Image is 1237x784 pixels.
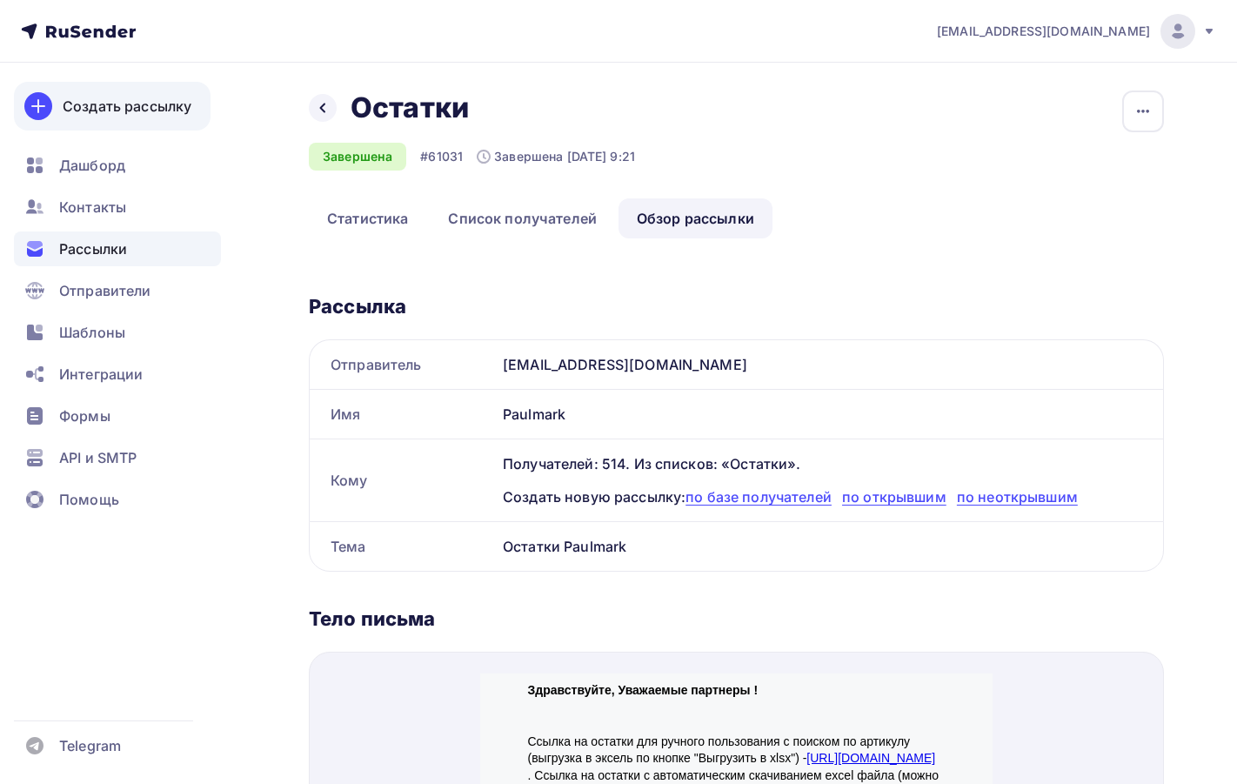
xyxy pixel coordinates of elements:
[618,198,772,238] a: Обзор рассылки
[309,143,406,171] div: Завершена
[48,10,278,23] strong: Здравствуйте, Уважаемые партнеры !
[48,9,465,145] p: Ссылка на остатки для ручного пользования с поиском по артикулу (выгрузка в эксель по кнопке "Выг...
[503,453,1142,474] div: Получателей: 514. Из списков: «Остатки».
[63,96,191,117] div: Создать рассылку
[496,390,1163,439] div: Paulmark
[309,294,1164,318] div: Рассылка
[310,522,496,571] div: Тема
[59,280,151,301] span: Отправители
[496,522,1163,571] div: Остатки Paulmark
[59,197,126,218] span: Контакты
[14,399,221,433] a: Формы
[842,488,946,506] span: по открывшим
[430,198,615,238] a: Список получателей
[48,265,465,538] p: Желаем активных продаж и отличного настроения! -С уважением, [PERSON_NAME] [PERSON_NAME] по работ...
[48,179,465,213] p: Обращаем Ваше внимание, что актуальные остатки в данной ссылке обновляется автоматически каждые 3...
[48,213,465,231] p: Просьба сохранить данную ссылку для удобства пользования.
[48,231,465,248] p: Мы будем дублировать данную ссылку каждую неделю.
[685,488,832,506] span: по базе получателей
[14,190,221,224] a: Контакты
[59,155,125,176] span: Дашборд
[503,486,1142,507] div: Создать новую рассылку:
[48,521,186,535] a: Отписаться от рассылки
[310,340,496,389] div: Отправитель
[309,606,1164,631] div: Тело письма
[310,439,496,521] div: Кому
[59,238,127,259] span: Рассылки
[14,315,221,350] a: Шаблоны
[309,198,426,238] a: Статистика
[59,447,137,468] span: API и SMTP
[351,90,469,125] h2: Остатки
[420,148,463,165] div: #61031
[14,148,221,183] a: Дашборд
[937,23,1150,40] span: [EMAIL_ADDRESS][DOMAIN_NAME]
[59,364,143,385] span: Интеграции
[14,231,221,266] a: Рассылки
[310,390,496,439] div: Имя
[59,405,110,426] span: Формы
[326,77,455,91] a: [URL][DOMAIN_NAME]
[477,148,635,165] div: Завершена [DATE] 9:21
[496,340,1163,389] div: [EMAIL_ADDRESS][DOMAIN_NAME]
[59,735,121,756] span: Telegram
[59,489,119,510] span: Помощь
[957,488,1078,506] span: по неоткрывшим
[14,273,221,308] a: Отправители
[59,322,125,343] span: Шаблоны
[937,14,1216,49] a: [EMAIL_ADDRESS][DOMAIN_NAME]
[48,452,245,466] a: [DOMAIN_NAME][PERSON_NAME]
